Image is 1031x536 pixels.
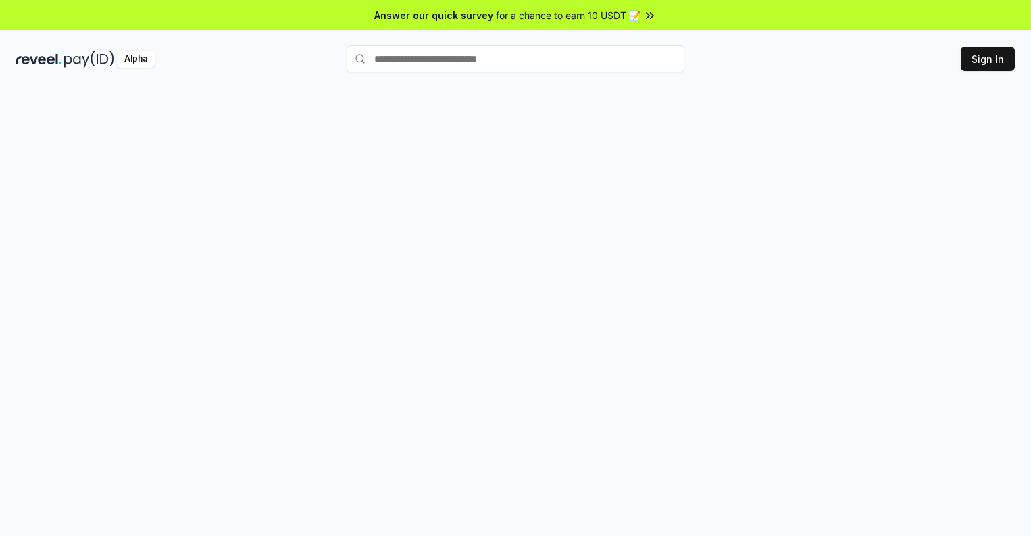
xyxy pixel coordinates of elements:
[374,8,493,22] span: Answer our quick survey
[496,8,640,22] span: for a chance to earn 10 USDT 📝
[16,51,61,68] img: reveel_dark
[117,51,155,68] div: Alpha
[64,51,114,68] img: pay_id
[961,47,1015,71] button: Sign In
